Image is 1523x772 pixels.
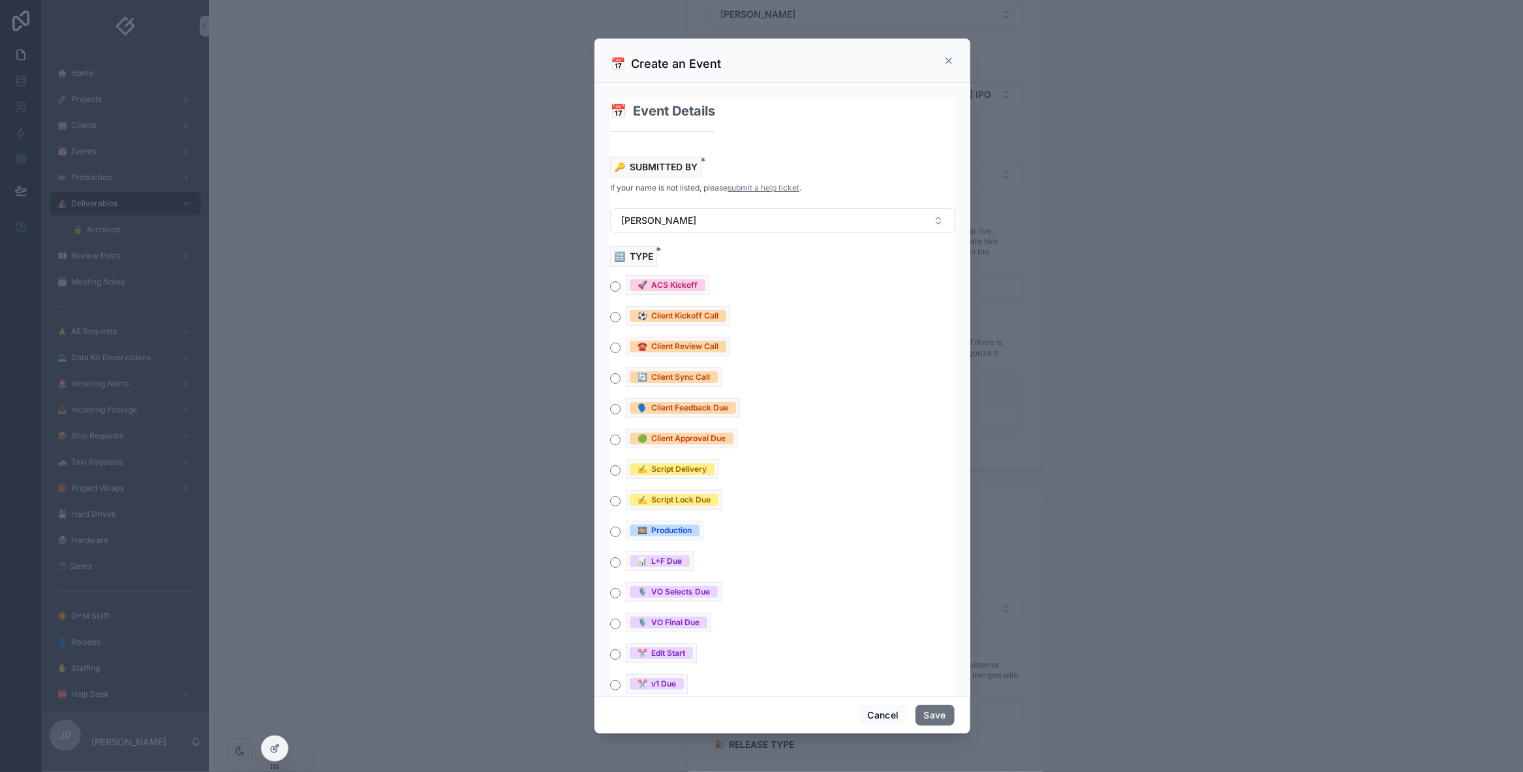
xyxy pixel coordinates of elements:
div: ⚽ Client Kickoff Call [638,310,718,322]
a: submit a help ticket [728,183,799,193]
div: 🔄 Client Sync Call [638,371,710,383]
h2: 📅 Event Details [610,102,715,121]
button: Save [915,705,955,726]
div: 🎙️ VO Selects Due [638,586,710,598]
div: 🗣️ Client Feedback Due [638,402,728,414]
button: Cancel [859,705,907,726]
div: ✂️ v1 Due [638,678,676,690]
div: ✍️ Script Lock Due [638,494,711,506]
button: Select Button [610,208,955,233]
span: 🔑 SUBMITTED BY [614,161,698,172]
div: ✍️ Script Delivery [638,463,707,475]
div: ☎️ Client Review Call [638,341,718,352]
div: 🎙️ VO Final Due [638,617,700,628]
p: If your name is not listed, please . [610,182,801,194]
span: [PERSON_NAME] [621,214,696,227]
div: 📊 L+F Due [638,555,682,567]
div: 🎞️ Production [638,525,692,536]
div: 🚀 ACS Kickoff [638,279,698,291]
h3: 📅 Create an Event [611,56,721,72]
div: 🟢 Client Approval Due [638,433,726,444]
div: ✂️ Edit Start [638,647,685,659]
span: 🔠 TYPE [614,251,653,262]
